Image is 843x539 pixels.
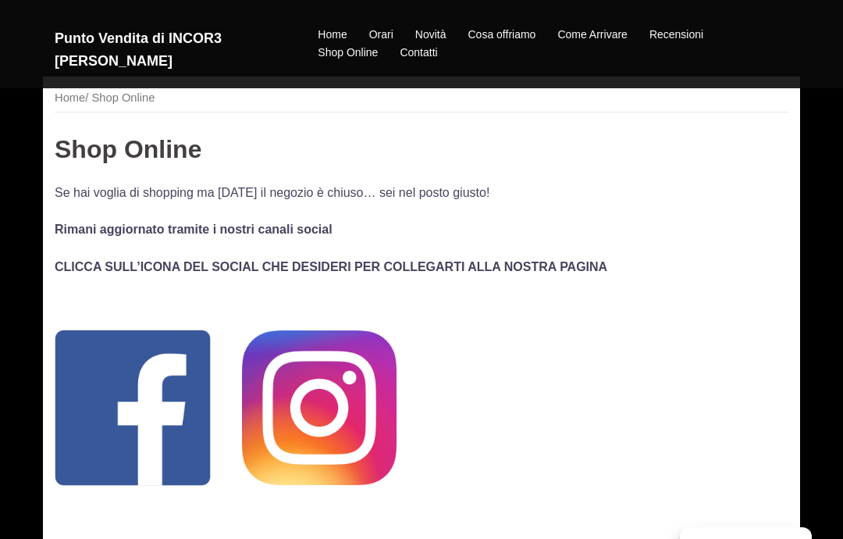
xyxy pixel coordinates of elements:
nav: / Shop Online [55,88,788,112]
h2: Punto Vendita di INCOR3 [PERSON_NAME] [55,27,283,73]
strong: CLICCA SULL’ICONA DEL SOCIAL CHE DESIDERI PER COLLEGARTI ALLA NOSTRA PAGINA [55,260,607,273]
a: Cosa offriamo [468,26,536,45]
p: Se hai voglia di shopping ma [DATE] il negozio è chiuso… sei nel posto giusto! [55,182,788,203]
a: Shop Online [318,44,378,62]
a: Orari [369,26,393,45]
a: Contatti [400,44,437,62]
a: Home [318,26,347,45]
a: Novità [415,26,446,45]
h3: Shop Online [55,136,788,163]
b: Rimani aggiornato tramite i nostri canali social [55,223,333,236]
a: Recensioni [649,26,703,45]
a: Come Arrivare [557,26,627,45]
a: Home [55,91,85,104]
